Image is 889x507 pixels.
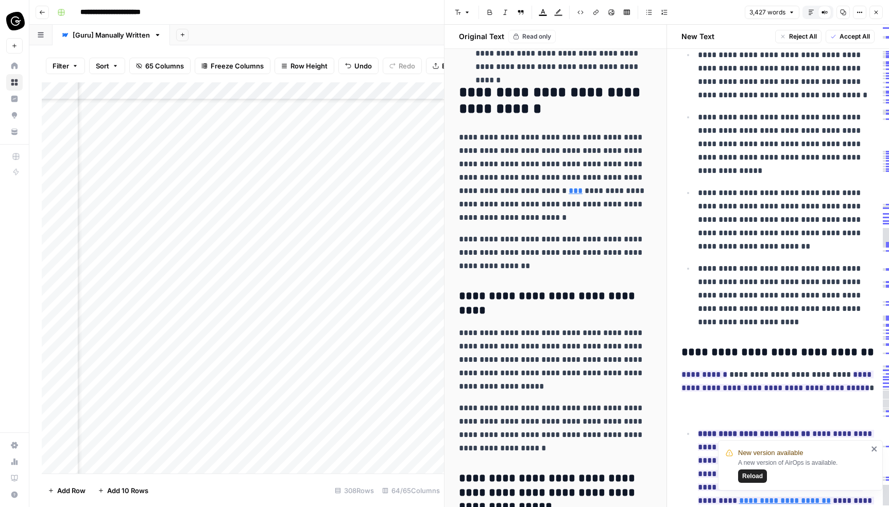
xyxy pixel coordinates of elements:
button: Export CSV [426,58,485,74]
span: Filter [53,61,69,71]
button: Reload [738,469,767,483]
span: 65 Columns [145,61,184,71]
span: Reject All [789,32,817,41]
div: [Guru] Manually Written [73,30,150,40]
button: Reject All [775,30,822,43]
button: Redo [383,58,422,74]
span: Freeze Columns [211,61,264,71]
span: Undo [354,61,372,71]
button: 65 Columns [129,58,191,74]
span: Sort [96,61,109,71]
a: [Guru] Manually Written [53,25,170,45]
div: A new version of AirOps is available. [738,458,868,483]
div: 308 Rows [331,482,378,499]
span: Accept All [840,32,870,41]
a: Your Data [6,124,23,140]
span: Row Height [290,61,328,71]
button: close [871,445,878,453]
button: Workspace: Guru [6,8,23,34]
span: New version available [738,448,803,458]
button: Help + Support [6,486,23,503]
button: Add Row [42,482,92,499]
span: Reload [742,471,763,481]
h2: Original Text [453,31,504,42]
div: 64/65 Columns [378,482,444,499]
span: 3,427 words [749,8,785,17]
a: Home [6,58,23,74]
a: Usage [6,453,23,470]
a: Opportunities [6,107,23,124]
a: Insights [6,91,23,107]
a: Settings [6,437,23,453]
span: Add Row [57,485,86,496]
button: Undo [338,58,379,74]
button: 3,427 words [745,6,799,19]
span: Redo [399,61,415,71]
span: Add 10 Rows [107,485,148,496]
button: Freeze Columns [195,58,270,74]
button: Accept All [826,30,875,43]
a: Browse [6,74,23,91]
span: Read only [522,32,551,41]
img: Guru Logo [6,12,25,30]
button: Sort [89,58,125,74]
a: Learning Hub [6,470,23,486]
button: Add 10 Rows [92,482,155,499]
h2: New Text [681,31,714,42]
button: Filter [46,58,85,74]
button: Row Height [275,58,334,74]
